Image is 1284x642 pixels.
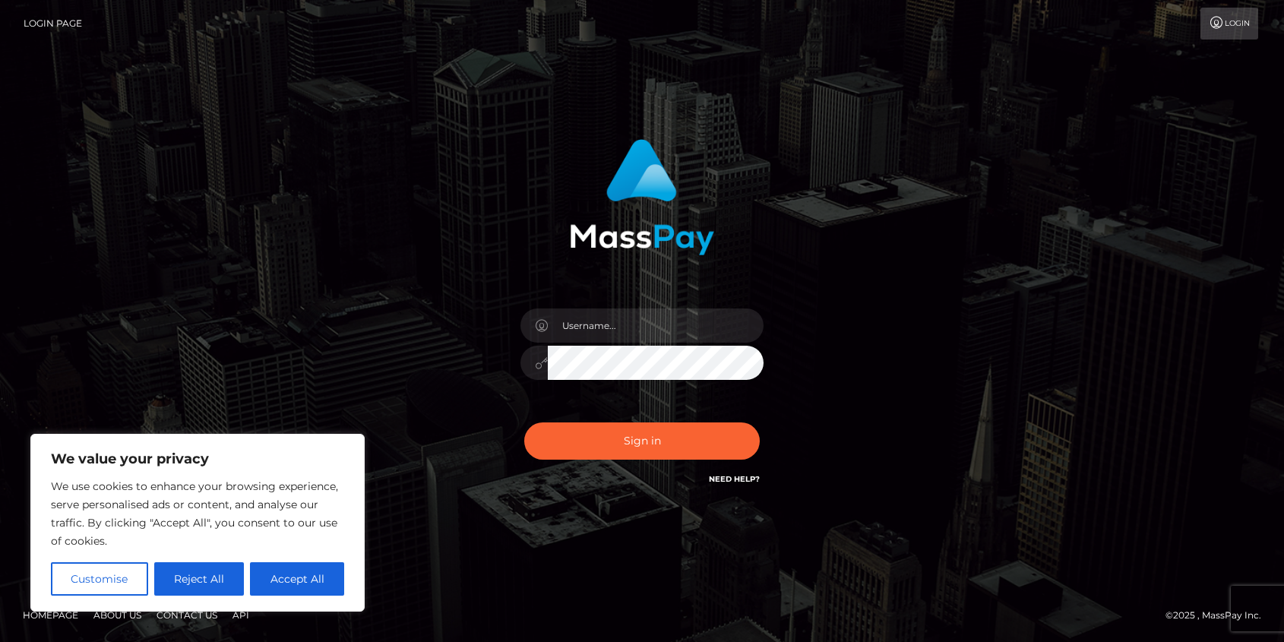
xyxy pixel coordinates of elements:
[51,562,148,596] button: Customise
[548,308,764,343] input: Username...
[1165,607,1273,624] div: © 2025 , MassPay Inc.
[154,562,245,596] button: Reject All
[51,450,344,468] p: We value your privacy
[87,603,147,627] a: About Us
[51,477,344,550] p: We use cookies to enhance your browsing experience, serve personalised ads or content, and analys...
[524,422,760,460] button: Sign in
[226,603,255,627] a: API
[570,139,714,255] img: MassPay Login
[150,603,223,627] a: Contact Us
[24,8,82,40] a: Login Page
[1200,8,1258,40] a: Login
[30,434,365,612] div: We value your privacy
[17,603,84,627] a: Homepage
[250,562,344,596] button: Accept All
[709,474,760,484] a: Need Help?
